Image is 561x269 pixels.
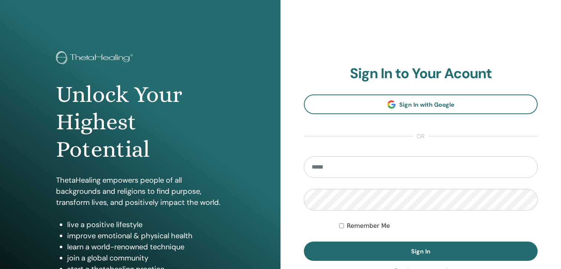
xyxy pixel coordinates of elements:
[399,101,455,109] span: Sign In with Google
[347,222,390,230] label: Remember Me
[304,94,538,114] a: Sign In with Google
[304,242,538,261] button: Sign In
[67,219,224,230] li: live a positive lifestyle
[67,252,224,263] li: join a global community
[56,81,224,163] h1: Unlock Your Highest Potential
[413,132,429,141] span: or
[411,248,430,255] span: Sign In
[67,241,224,252] li: learn a world-renowned technique
[339,222,538,230] div: Keep me authenticated indefinitely or until I manually logout
[56,175,224,208] p: ThetaHealing empowers people of all backgrounds and religions to find purpose, transform lives, a...
[67,230,224,241] li: improve emotional & physical health
[304,65,538,82] h2: Sign In to Your Acount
